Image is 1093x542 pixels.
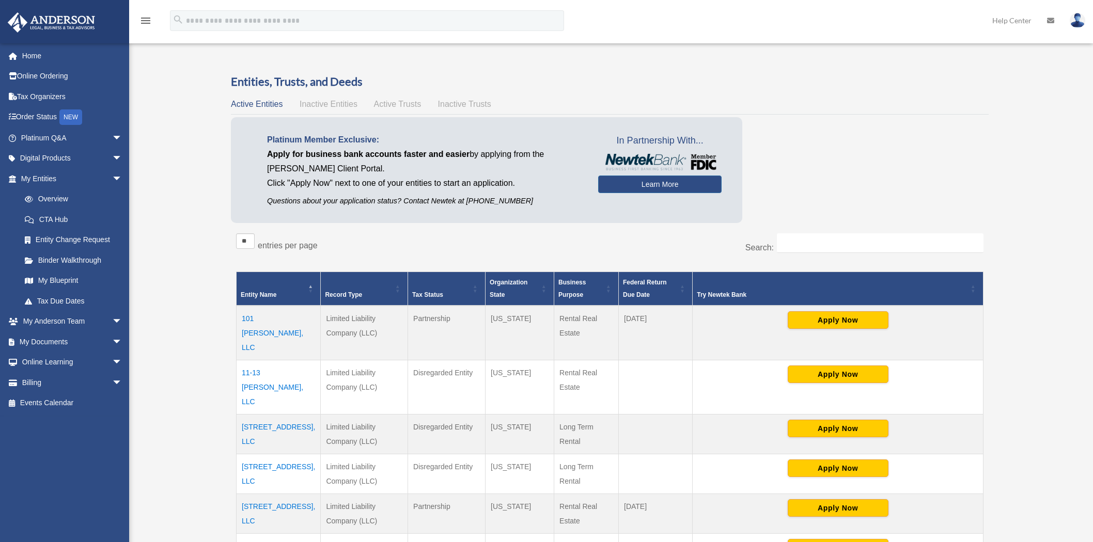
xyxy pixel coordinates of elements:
[267,176,583,190] p: Click "Apply Now" next to one of your entities to start an application.
[486,454,554,493] td: [US_STATE]
[237,493,321,533] td: [STREET_ADDRESS], LLC
[374,100,421,108] span: Active Trusts
[7,311,138,332] a: My Anderson Teamarrow_drop_down
[14,209,133,230] a: CTA Hub
[14,250,133,270] a: Binder Walkthrough
[7,66,138,87] a: Online Ordering
[408,360,486,414] td: Disregarded Entity
[788,499,888,517] button: Apply Now
[7,352,138,373] a: Online Learningarrow_drop_down
[237,306,321,360] td: 101 [PERSON_NAME], LLC
[267,133,583,147] p: Platinum Member Exclusive:
[408,493,486,533] td: Partnership
[554,493,619,533] td: Rental Real Estate
[554,272,619,306] th: Business Purpose: Activate to sort
[619,272,693,306] th: Federal Return Due Date: Activate to sort
[7,107,138,128] a: Order StatusNEW
[139,18,152,27] a: menu
[112,372,133,393] span: arrow_drop_down
[321,414,408,454] td: Limited Liability Company (LLC)
[7,331,138,352] a: My Documentsarrow_drop_down
[7,127,138,148] a: Platinum Q&Aarrow_drop_down
[1070,13,1085,28] img: User Pic
[788,311,888,329] button: Apply Now
[300,100,357,108] span: Inactive Entities
[7,86,138,107] a: Tax Organizers
[486,493,554,533] td: [US_STATE]
[788,365,888,383] button: Apply Now
[788,459,888,477] button: Apply Now
[14,189,128,210] a: Overview
[693,272,983,306] th: Try Newtek Bank : Activate to sort
[7,372,138,393] a: Billingarrow_drop_down
[603,154,716,170] img: NewtekBankLogoSM.png
[267,147,583,176] p: by applying from the [PERSON_NAME] Client Portal.
[554,360,619,414] td: Rental Real Estate
[321,454,408,493] td: Limited Liability Company (LLC)
[14,230,133,250] a: Entity Change Request
[112,331,133,353] span: arrow_drop_down
[486,306,554,360] td: [US_STATE]
[486,272,554,306] th: Organization State: Activate to sort
[554,414,619,454] td: Long Term Rental
[173,14,184,25] i: search
[554,454,619,493] td: Long Term Rental
[237,414,321,454] td: [STREET_ADDRESS], LLC
[14,270,133,291] a: My Blueprint
[412,291,443,298] span: Tax Status
[7,45,138,66] a: Home
[788,420,888,437] button: Apply Now
[231,100,283,108] span: Active Entities
[598,133,722,149] span: In Partnership With...
[321,493,408,533] td: Limited Liability Company (LLC)
[697,289,967,301] div: Try Newtek Bank
[619,493,693,533] td: [DATE]
[112,352,133,373] span: arrow_drop_down
[486,360,554,414] td: [US_STATE]
[321,360,408,414] td: Limited Liability Company (LLC)
[408,414,486,454] td: Disregarded Entity
[619,306,693,360] td: [DATE]
[321,306,408,360] td: Limited Liability Company (LLC)
[325,291,362,298] span: Record Type
[267,150,470,158] span: Apply for business bank accounts faster and easier
[237,360,321,414] td: 11-13 [PERSON_NAME], LLC
[112,127,133,149] span: arrow_drop_down
[112,311,133,332] span: arrow_drop_down
[598,176,722,193] a: Learn More
[258,241,318,250] label: entries per page
[237,454,321,493] td: [STREET_ADDRESS], LLC
[554,306,619,360] td: Rental Real Estate
[408,454,486,493] td: Disregarded Entity
[59,109,82,125] div: NEW
[112,168,133,189] span: arrow_drop_down
[241,291,276,298] span: Entity Name
[231,74,989,90] h3: Entities, Trusts, and Deeds
[745,243,774,252] label: Search:
[408,306,486,360] td: Partnership
[490,279,527,298] span: Organization State
[267,195,583,208] p: Questions about your application status? Contact Newtek at [PHONE_NUMBER]
[7,168,133,189] a: My Entitiesarrow_drop_down
[237,272,321,306] th: Entity Name: Activate to invert sorting
[5,12,98,33] img: Anderson Advisors Platinum Portal
[14,291,133,311] a: Tax Due Dates
[112,148,133,169] span: arrow_drop_down
[558,279,586,298] span: Business Purpose
[486,414,554,454] td: [US_STATE]
[321,272,408,306] th: Record Type: Activate to sort
[623,279,667,298] span: Federal Return Due Date
[139,14,152,27] i: menu
[438,100,491,108] span: Inactive Trusts
[408,272,486,306] th: Tax Status: Activate to sort
[7,393,138,413] a: Events Calendar
[7,148,138,169] a: Digital Productsarrow_drop_down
